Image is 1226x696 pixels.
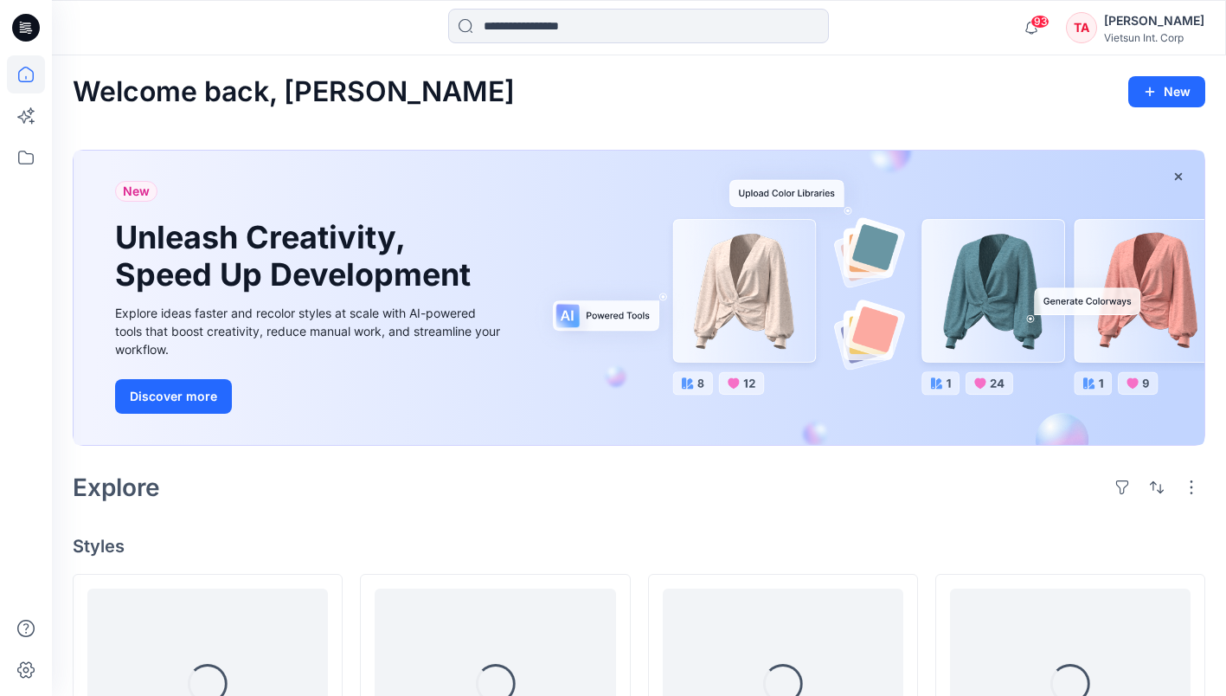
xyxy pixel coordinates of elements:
div: Explore ideas faster and recolor styles at scale with AI-powered tools that boost creativity, red... [115,304,504,358]
button: New [1128,76,1205,107]
h2: Explore [73,474,160,501]
h1: Unleash Creativity, Speed Up Development [115,219,478,293]
div: Vietsun Int. Corp [1104,31,1204,44]
a: Discover more [115,379,504,414]
div: [PERSON_NAME] [1104,10,1204,31]
button: Discover more [115,379,232,414]
h4: Styles [73,536,1205,557]
span: 93 [1030,15,1049,29]
div: TA [1066,12,1097,43]
h2: Welcome back, [PERSON_NAME] [73,76,515,108]
span: New [123,181,150,202]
